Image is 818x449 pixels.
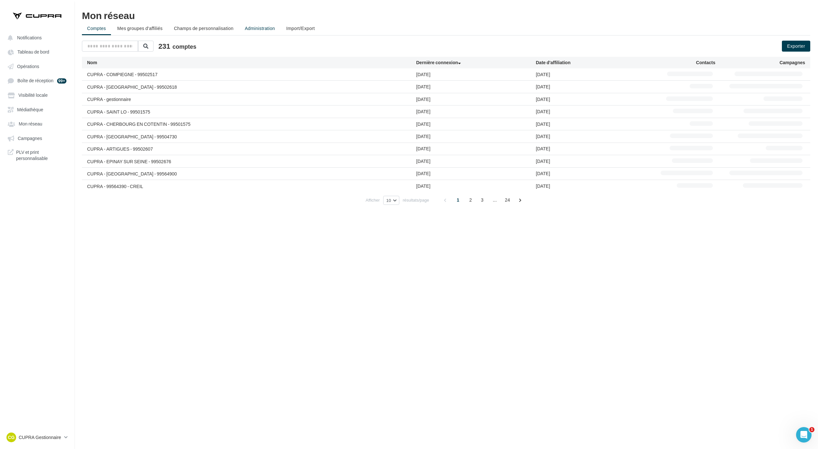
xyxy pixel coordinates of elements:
div: [DATE] [416,133,536,140]
a: CG CUPRA Gestionnaire [5,431,69,444]
span: Notifications [17,35,42,40]
div: Contacts [655,59,715,66]
span: résultats/page [403,197,429,203]
div: [DATE] [416,158,536,165]
button: Notifications [4,32,68,43]
span: 231 [158,41,170,51]
span: Boîte de réception [17,78,54,84]
div: Campagnes [715,59,805,66]
span: Administration [245,25,275,31]
div: Date d'affiliation [536,59,655,66]
a: Tableau de bord [4,46,70,57]
div: 99+ [57,78,66,84]
div: CUPRA - [GEOGRAPHIC_DATA] - 99504730 [87,134,177,140]
div: [DATE] [416,183,536,189]
div: CUPRA - COMPIEGNE - 99502517 [87,71,157,78]
span: Champs de personnalisation [174,25,234,31]
iframe: Intercom live chat [796,427,812,443]
div: CUPRA - gestionnaire [87,96,131,103]
a: Mon réseau [4,118,70,129]
span: Import/Export [286,25,315,31]
div: CUPRA - SAINT LO - 99501575 [87,109,150,115]
span: Médiathèque [17,107,43,112]
div: [DATE] [416,145,536,152]
span: comptes [173,43,196,50]
div: [DATE] [536,71,655,78]
div: [DATE] [536,170,655,177]
span: 1 [809,427,814,432]
div: [DATE] [416,121,536,127]
div: [DATE] [536,108,655,115]
p: CUPRA Gestionnaire [19,434,62,441]
div: [DATE] [416,96,536,103]
span: 10 [386,198,391,203]
a: Visibilité locale [4,89,70,101]
div: Nom [87,59,416,66]
span: Mes groupes d'affiliés [117,25,163,31]
div: [DATE] [416,170,536,177]
div: CUPRA - EPINAY SUR SEINE - 99502676 [87,158,171,165]
div: CUPRA - 99564390 - CREIL [87,183,143,190]
div: [DATE] [536,121,655,127]
div: [DATE] [416,108,536,115]
span: PLV et print personnalisable [16,149,66,162]
span: 1 [453,195,463,205]
span: Opérations [17,64,39,69]
div: [DATE] [536,96,655,103]
span: Campagnes [18,135,42,141]
span: Tableau de bord [17,49,49,55]
a: PLV et print personnalisable [4,146,70,164]
button: 10 [383,196,399,205]
div: Mon réseau [82,10,810,20]
a: Campagnes [4,132,70,144]
span: ... [490,195,500,205]
div: [DATE] [536,133,655,140]
div: [DATE] [536,158,655,165]
a: Opérations [4,60,70,72]
div: [DATE] [416,84,536,90]
a: Boîte de réception 99+ [4,75,70,86]
div: [DATE] [536,183,655,189]
span: 24 [502,195,513,205]
div: [DATE] [536,145,655,152]
div: Dernière connexion [416,59,536,66]
span: Visibilité locale [18,93,48,98]
span: CG [8,434,15,441]
div: CUPRA - CHERBOURG EN COTENTIN - 99501575 [87,121,191,127]
span: 3 [477,195,487,205]
div: CUPRA - [GEOGRAPHIC_DATA] - 99564900 [87,171,177,177]
span: 2 [465,195,476,205]
button: Exporter [782,41,810,52]
div: [DATE] [536,84,655,90]
span: Afficher [366,197,380,203]
span: Mon réseau [19,121,42,127]
div: CUPRA - ARTIGUES - 99502607 [87,146,153,152]
a: Médiathèque [4,104,70,115]
div: [DATE] [416,71,536,78]
div: CUPRA - [GEOGRAPHIC_DATA] - 99502618 [87,84,177,90]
